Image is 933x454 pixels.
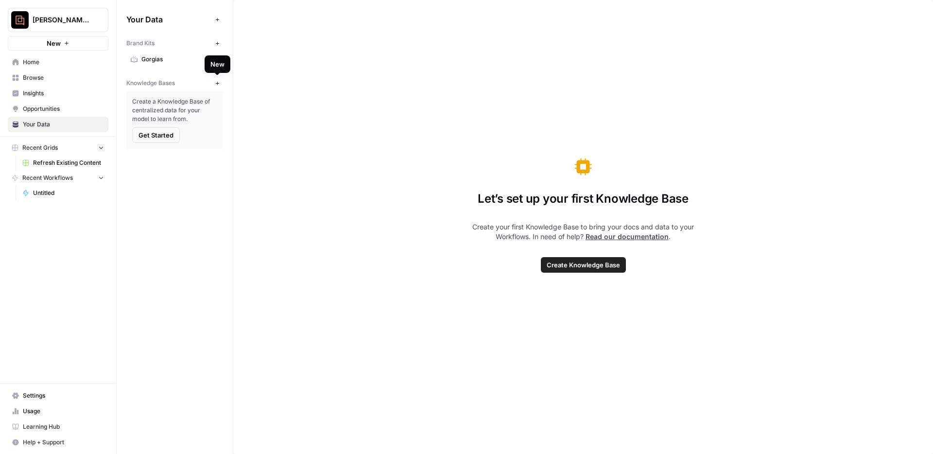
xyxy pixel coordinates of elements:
span: Get Started [138,130,173,140]
span: Usage [23,407,104,416]
button: Create Knowledge Base [541,257,626,273]
span: Recent Workflows [22,174,73,182]
span: Untitled [33,189,104,197]
span: Browse [23,73,104,82]
span: Your Data [23,120,104,129]
a: Untitled [18,185,108,201]
img: Rafaël Onboarding Logo [11,11,29,29]
span: [PERSON_NAME] Onboarding [33,15,91,25]
span: Home [23,58,104,67]
span: Recent Grids [22,143,58,152]
button: Workspace: Rafaël Onboarding [8,8,108,32]
span: Your Data [126,14,211,25]
span: Settings [23,391,104,400]
button: Get Started [132,127,180,143]
span: Gorgias [141,55,219,64]
span: Brand Kits [126,39,155,48]
a: Insights [8,86,108,101]
span: Opportunities [23,105,104,113]
span: Knowledge Bases [126,79,175,87]
a: Read our documentation [586,232,669,241]
span: Refresh Existing Content [33,158,104,167]
a: Opportunities [8,101,108,117]
button: Help + Support [8,435,108,450]
span: Insights [23,89,104,98]
button: Recent Workflows [8,171,108,185]
button: New [8,36,108,51]
a: Refresh Existing Content [18,155,108,171]
a: Home [8,54,108,70]
a: Gorgias [126,52,223,67]
a: Usage [8,403,108,419]
a: Browse [8,70,108,86]
div: New [210,59,225,69]
a: Your Data [8,117,108,132]
button: Recent Grids [8,140,108,155]
span: Create Knowledge Base [547,260,620,270]
span: Learning Hub [23,422,104,431]
span: Create a Knowledge Base of centralized data for your model to learn from. [132,97,217,123]
span: Help + Support [23,438,104,447]
span: New [47,38,61,48]
a: Settings [8,388,108,403]
span: Let’s set up your first Knowledge Base [478,191,689,207]
a: Learning Hub [8,419,108,435]
span: Create your first Knowledge Base to bring your docs and data to your Workflows. In need of help? . [459,222,708,242]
